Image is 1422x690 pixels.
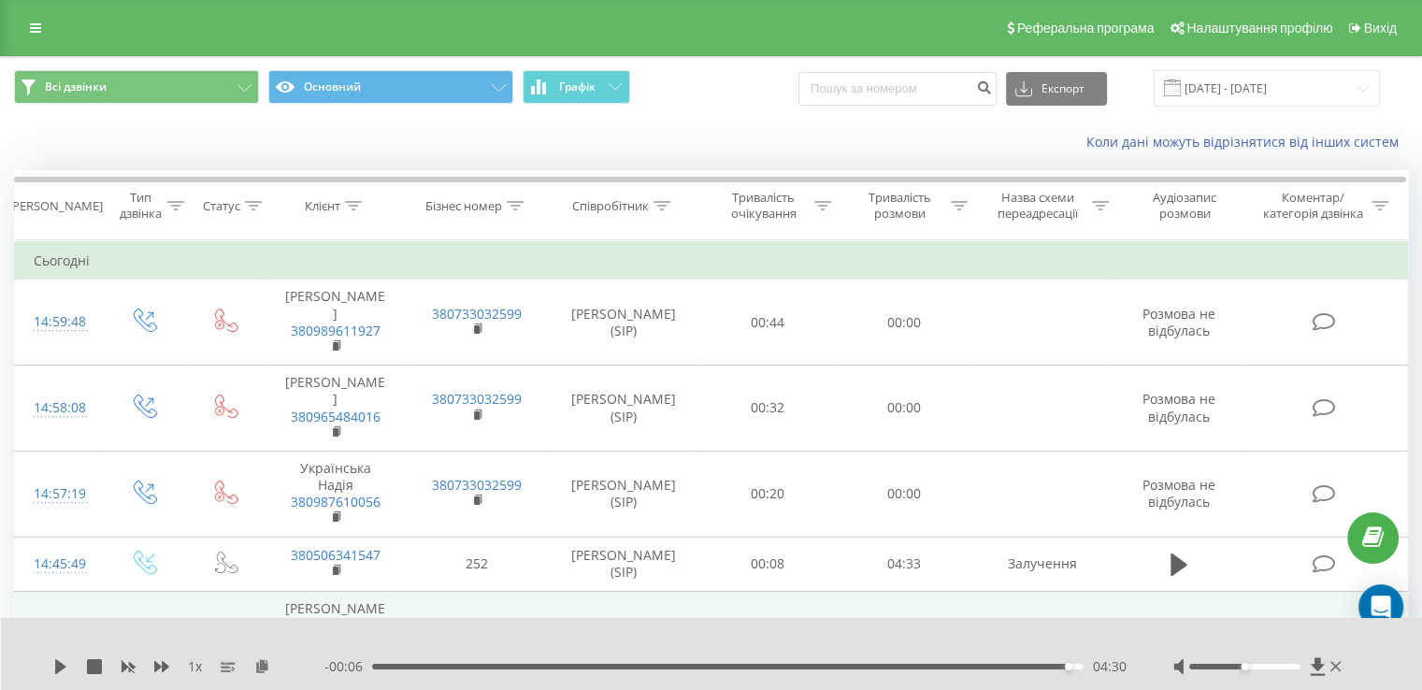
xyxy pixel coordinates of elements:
[1358,584,1403,629] div: Open Intercom Messenger
[548,280,700,366] td: [PERSON_NAME] (SIP)
[1241,663,1248,670] div: Accessibility label
[836,591,971,677] td: 04:36
[324,657,372,676] span: - 00:06
[265,451,406,537] td: Українська Надія
[291,493,381,510] a: 380987610056
[291,408,381,425] a: 380965484016
[798,72,997,106] input: Пошук за номером
[1006,72,1107,106] button: Експорт
[700,280,836,366] td: 00:44
[1093,657,1127,676] span: 04:30
[548,366,700,452] td: [PERSON_NAME] (SIP)
[118,190,162,222] div: Тип дзвінка
[15,242,1408,280] td: Сьогодні
[548,591,700,677] td: [PERSON_NAME] (SIP)
[836,366,971,452] td: 00:00
[700,366,836,452] td: 00:32
[305,198,340,214] div: Клієнт
[291,322,381,339] a: 380989611927
[1142,305,1215,339] span: Розмова не відбулась
[432,390,522,408] a: 380733032599
[1086,133,1408,151] a: Коли дані можуть відрізнятися вiд інших систем
[836,280,971,366] td: 00:00
[425,198,502,214] div: Бізнес номер
[203,198,240,214] div: Статус
[523,70,630,104] button: Графік
[1142,476,1215,510] span: Розмова не відбулась
[406,537,547,591] td: 252
[265,280,406,366] td: [PERSON_NAME]
[700,537,836,591] td: 00:08
[548,451,700,537] td: [PERSON_NAME] (SIP)
[717,190,811,222] div: Тривалість очікування
[34,616,83,653] div: 14:39:21
[1065,663,1072,670] div: Accessibility label
[268,70,513,104] button: Основний
[548,537,700,591] td: [PERSON_NAME] (SIP)
[1017,21,1155,36] span: Реферальна програма
[1186,21,1332,36] span: Налаштування профілю
[971,537,1113,591] td: Залучення
[291,546,381,564] a: 380506341547
[34,546,83,582] div: 14:45:49
[432,305,522,323] a: 380733032599
[188,657,202,676] span: 1 x
[45,79,107,94] span: Всі дзвінки
[853,190,946,222] div: Тривалість розмови
[989,190,1087,222] div: Назва схеми переадресації
[1364,21,1397,36] span: Вихід
[1130,190,1240,222] div: Аудіозапис розмови
[836,537,971,591] td: 04:33
[14,70,259,104] button: Всі дзвінки
[432,476,522,494] a: 380733032599
[1257,190,1367,222] div: Коментар/категорія дзвінка
[265,591,406,677] td: [PERSON_NAME]
[34,476,83,512] div: 14:57:19
[836,451,971,537] td: 00:00
[559,80,596,93] span: Графік
[700,451,836,537] td: 00:20
[8,198,103,214] div: [PERSON_NAME]
[572,198,649,214] div: Співробітник
[700,591,836,677] td: 00:18
[432,616,522,634] a: 380505759652
[265,366,406,452] td: [PERSON_NAME]
[1142,390,1215,424] span: Розмова не відбулась
[34,390,83,426] div: 14:58:08
[34,304,83,340] div: 14:59:48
